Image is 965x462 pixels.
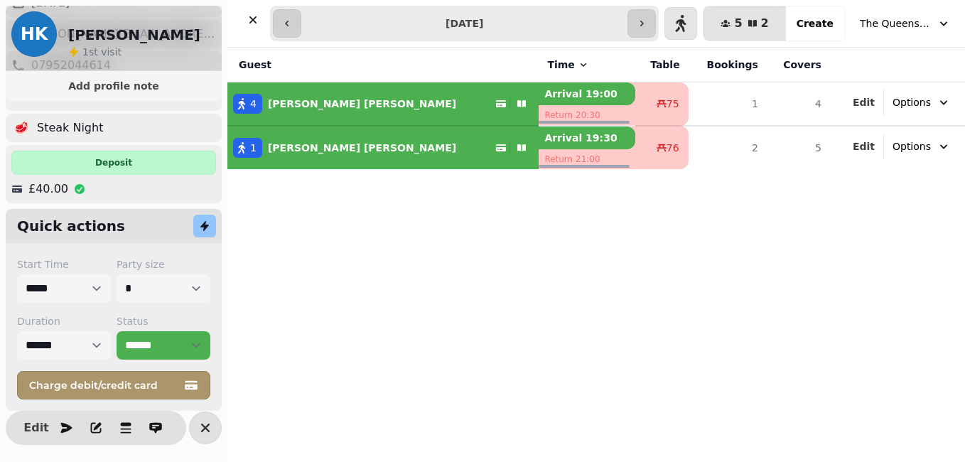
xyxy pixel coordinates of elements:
span: Charge debit/credit card [29,380,181,390]
button: Edit [853,139,875,154]
span: Create [797,18,834,28]
th: Covers [767,48,830,82]
th: Bookings [689,48,767,82]
td: 4 [767,82,830,127]
button: 52 [703,6,785,41]
span: Edit [853,97,875,107]
p: Arrival 19:30 [539,127,635,149]
span: 4 [250,97,257,111]
p: Arrival 19:00 [539,82,635,105]
label: Start Time [17,257,111,272]
span: 76 [667,141,679,155]
p: £40.00 [28,181,68,198]
span: Options [893,95,931,109]
span: 2 [761,18,769,29]
button: The Queens Head [851,11,959,36]
button: Options [884,90,959,115]
label: Duration [17,314,111,328]
label: Party size [117,257,210,272]
span: Options [893,139,931,154]
span: 1 [82,46,89,58]
button: 1[PERSON_NAME] [PERSON_NAME] [227,131,539,165]
span: 1 [250,141,257,155]
span: 5 [734,18,742,29]
button: Charge debit/credit card [17,371,210,399]
span: Edit [853,141,875,151]
span: HK [21,26,48,43]
button: Edit [853,95,875,109]
button: Add profile note [11,77,216,95]
td: 2 [689,126,767,169]
h2: [PERSON_NAME] [68,25,200,45]
button: Time [547,58,588,72]
span: Edit [28,422,45,434]
span: The Queens Head [860,16,931,31]
span: 75 [667,97,679,111]
td: 1 [689,82,767,127]
button: Edit [22,414,50,442]
span: Add profile note [23,81,205,91]
td: 5 [767,126,830,169]
p: [PERSON_NAME] [PERSON_NAME] [268,97,456,111]
button: Options [884,134,959,159]
div: Deposit [11,151,216,175]
button: Create [785,6,845,41]
p: Return 21:00 [539,149,635,169]
span: Time [547,58,574,72]
th: Guest [227,48,539,82]
th: Table [635,48,689,82]
h2: Quick actions [17,216,125,236]
p: 🥩 [14,119,28,136]
p: Steak Night [37,119,103,136]
span: st [89,46,101,58]
p: [PERSON_NAME] [PERSON_NAME] [268,141,456,155]
p: visit [82,45,122,59]
button: 4[PERSON_NAME] [PERSON_NAME] [227,87,539,121]
p: Return 20:30 [539,105,635,125]
label: Status [117,314,210,328]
